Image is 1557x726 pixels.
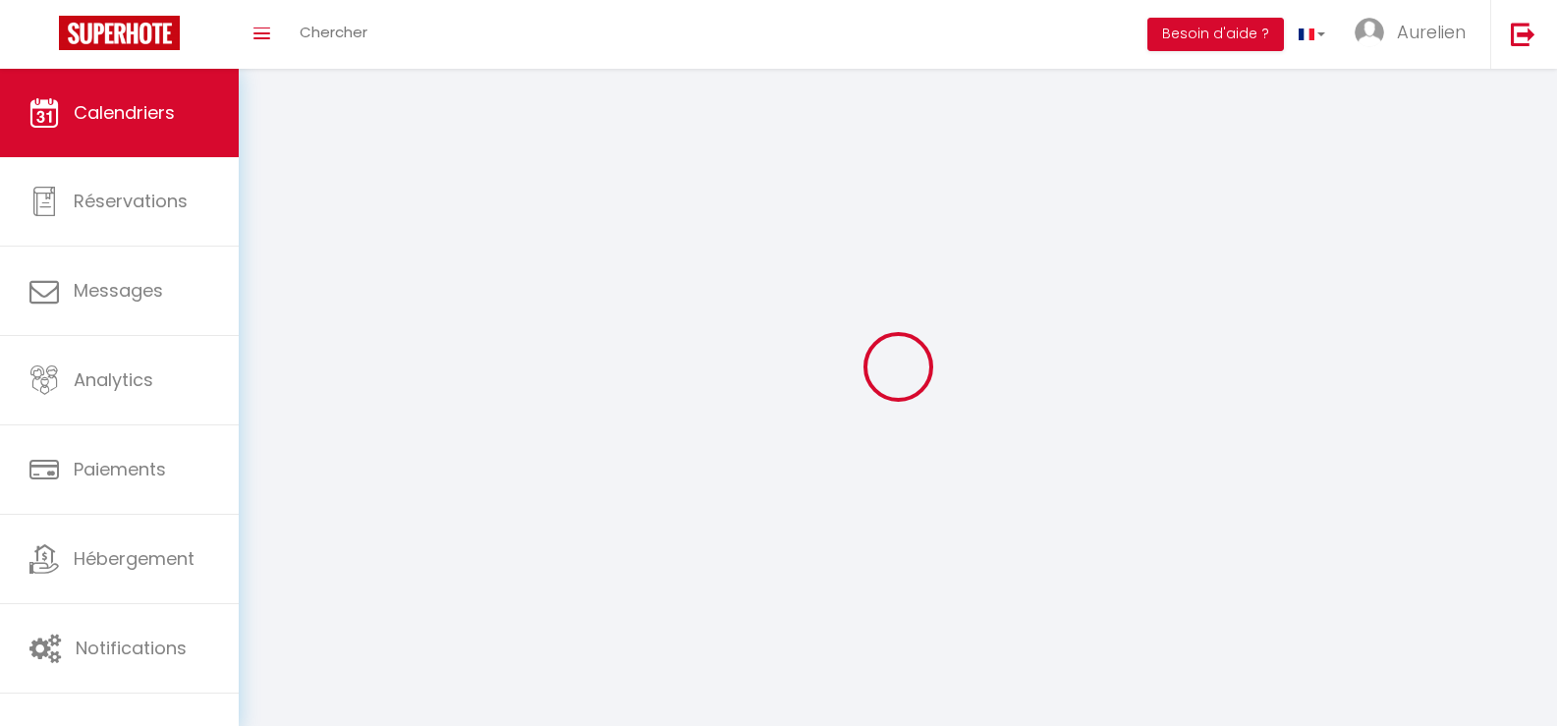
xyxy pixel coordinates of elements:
span: Chercher [300,22,367,42]
button: Besoin d'aide ? [1147,18,1284,51]
span: Calendriers [74,100,175,125]
span: Réservations [74,189,188,213]
span: Notifications [76,636,187,660]
span: Analytics [74,367,153,392]
img: ... [1355,18,1384,47]
span: Aurelien [1397,20,1466,44]
span: Hébergement [74,546,195,571]
span: Messages [74,278,163,303]
img: Super Booking [59,16,180,50]
img: logout [1511,22,1535,46]
span: Paiements [74,457,166,481]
